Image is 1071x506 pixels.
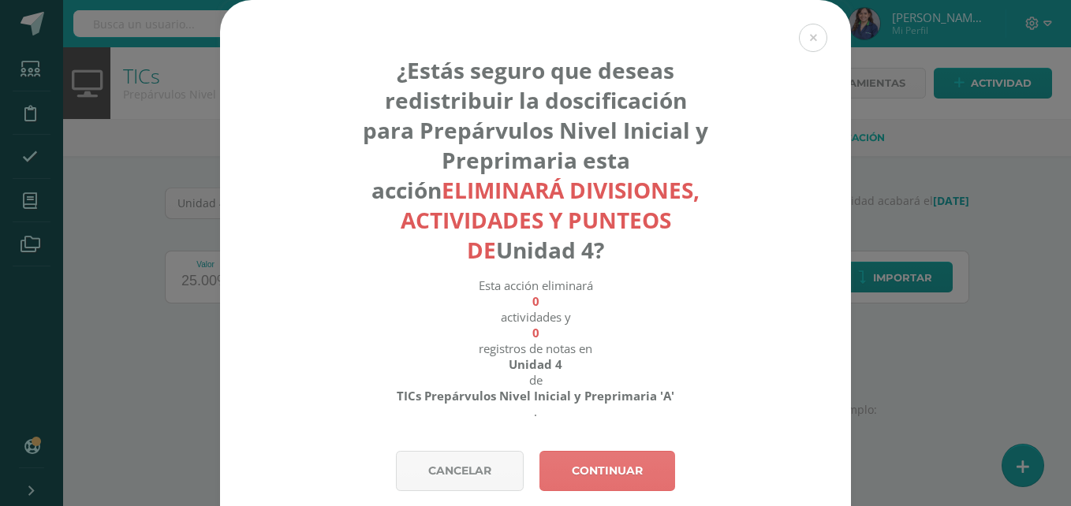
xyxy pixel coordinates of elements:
h4: ¿Estás seguro que deseas redistribuir la doscificación para Prepárvulos Nivel Inicial y Preprimar... [361,55,711,265]
strong: 0 [532,325,539,340]
strong: eliminará divisiones, actividades y punteos de [401,175,700,265]
a: Cancelar [396,451,524,491]
strong: TICs Prepárvulos Nivel Inicial y Preprimaria 'A' [397,388,674,404]
strong: 0 [532,293,539,309]
div: Esta acción eliminará actividades y registros de notas en de . [361,277,711,419]
a: Continuar [539,451,675,491]
button: Close (Esc) [799,24,827,52]
strong: Unidad 4 [509,356,562,372]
